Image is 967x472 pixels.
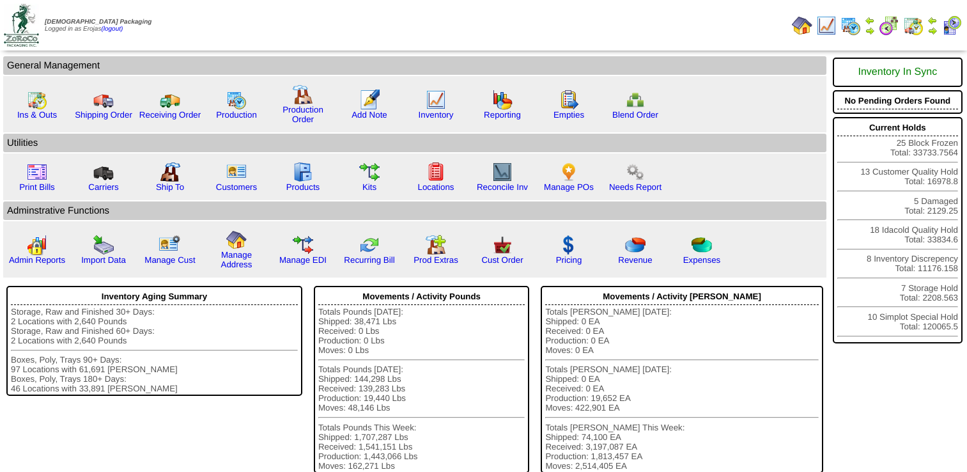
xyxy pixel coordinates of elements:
a: (logout) [101,26,123,33]
span: [DEMOGRAPHIC_DATA] Packaging [45,19,151,26]
a: Pricing [556,255,582,265]
img: arrowright.gif [927,26,938,36]
img: reconcile.gif [359,235,380,255]
a: Inventory [419,110,454,120]
a: Prod Extras [414,255,458,265]
img: truck3.gif [93,162,114,182]
img: network.png [625,90,646,110]
img: factory2.gif [160,162,180,182]
a: Shipping Order [75,110,132,120]
a: Manage EDI [279,255,327,265]
a: Admin Reports [9,255,65,265]
img: managecust.png [159,235,182,255]
img: dollar.gif [559,235,579,255]
img: cust_order.png [492,235,513,255]
img: calendarinout.gif [27,90,47,110]
div: Movements / Activity Pounds [318,288,525,305]
img: workorder.gif [559,90,579,110]
img: arrowleft.gif [865,15,875,26]
div: Totals [PERSON_NAME] [DATE]: Shipped: 0 EA Received: 0 EA Production: 0 EA Moves: 0 EA Totals [PE... [545,307,818,471]
a: Production Order [282,105,323,124]
img: calendarcustomer.gif [941,15,962,36]
img: po.png [559,162,579,182]
div: Inventory In Sync [837,60,958,84]
a: Import Data [81,255,126,265]
img: graph.gif [492,90,513,110]
img: graph2.png [27,235,47,255]
div: Totals Pounds [DATE]: Shipped: 38,471 Lbs Received: 0 Lbs Production: 0 Lbs Moves: 0 Lbs Totals P... [318,307,525,471]
a: Print Bills [19,182,55,192]
div: No Pending Orders Found [837,93,958,109]
img: workflow.gif [359,162,380,182]
a: Ship To [156,182,184,192]
img: home.gif [226,230,247,250]
a: Revenue [618,255,652,265]
img: edi.gif [293,235,313,255]
td: Utilities [3,134,826,152]
a: Customers [216,182,257,192]
img: calendarprod.gif [226,90,247,110]
img: truck2.gif [160,90,180,110]
img: locations.gif [426,162,446,182]
img: orders.gif [359,90,380,110]
img: import.gif [93,235,114,255]
img: pie_chart.png [625,235,646,255]
img: calendarinout.gif [903,15,924,36]
td: Adminstrative Functions [3,201,826,220]
img: prodextras.gif [426,235,446,255]
img: line_graph2.gif [492,162,513,182]
a: Needs Report [609,182,661,192]
a: Ins & Outs [17,110,57,120]
a: Kits [362,182,376,192]
img: pie_chart2.png [692,235,712,255]
a: Reconcile Inv [477,182,528,192]
div: Storage, Raw and Finished 30+ Days: 2 Locations with 2,640 Pounds Storage, Raw and Finished 60+ D... [11,307,298,393]
a: Locations [417,182,454,192]
a: Reporting [484,110,521,120]
div: Current Holds [837,120,958,136]
a: Blend Order [612,110,658,120]
img: zoroco-logo-small.webp [4,4,39,47]
img: workflow.png [625,162,646,182]
a: Carriers [88,182,118,192]
td: General Management [3,56,826,75]
a: Products [286,182,320,192]
a: Manage Address [221,250,252,269]
div: 25 Block Frozen Total: 33733.7564 13 Customer Quality Hold Total: 16978.8 5 Damaged Total: 2129.2... [833,117,963,343]
a: Manage POs [544,182,594,192]
img: customers.gif [226,162,247,182]
a: Manage Cust [144,255,195,265]
img: home.gif [792,15,812,36]
img: line_graph.gif [816,15,837,36]
img: arrowright.gif [865,26,875,36]
a: Expenses [683,255,721,265]
a: Receiving Order [139,110,201,120]
div: Inventory Aging Summary [11,288,298,305]
img: calendarprod.gif [840,15,861,36]
img: cabinet.gif [293,162,313,182]
a: Production [216,110,257,120]
img: line_graph.gif [426,90,446,110]
img: factory.gif [293,84,313,105]
a: Cust Order [481,255,523,265]
img: arrowleft.gif [927,15,938,26]
div: Movements / Activity [PERSON_NAME] [545,288,818,305]
a: Empties [553,110,584,120]
a: Recurring Bill [344,255,394,265]
span: Logged in as Erojas [45,19,151,33]
img: calendarblend.gif [879,15,899,36]
img: truck.gif [93,90,114,110]
img: invoice2.gif [27,162,47,182]
a: Add Note [352,110,387,120]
